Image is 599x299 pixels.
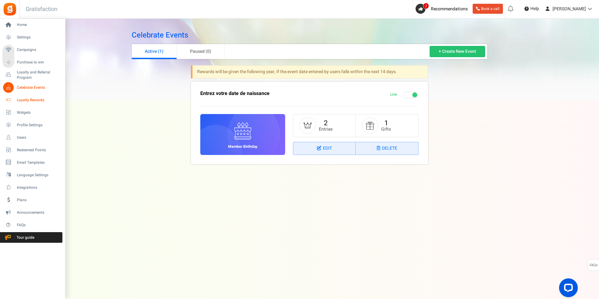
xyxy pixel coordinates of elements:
[423,3,429,9] span: 7
[17,22,61,27] span: Home
[2,45,62,55] a: Campaigns
[17,110,61,115] span: Widgets
[223,145,262,149] h6: Member Birthday
[2,207,62,218] a: Announcements
[17,172,61,178] span: Language Settings
[2,32,62,43] a: Settings
[2,20,62,30] a: Home
[390,92,397,97] span: Live
[132,44,177,59] a: Active (1)
[17,70,62,80] span: Loyalty and Referral Program
[2,220,62,230] a: FAQs
[2,170,62,180] a: Language Settings
[381,127,391,132] small: Gifts
[2,57,62,68] a: Purchase to win
[17,147,61,153] span: Redeemed Points
[2,182,62,193] a: Integrations
[2,132,62,143] a: Users
[522,4,542,14] a: Help
[3,235,46,240] span: Tour guide
[17,222,61,228] span: FAQs
[473,4,503,14] a: Book a call
[553,6,586,12] span: [PERSON_NAME]
[416,4,470,14] a: 7 Recommendations
[324,118,328,128] a: 2
[17,197,61,203] span: Plans
[17,210,61,215] span: Announcements
[132,31,487,39] h2: Celebrate Events
[17,60,61,65] span: Purchase to win
[17,160,61,165] span: Email Templates
[431,6,468,12] span: Recommendations
[2,145,62,155] a: Redeemed Points
[3,2,17,16] img: Gratisfaction
[200,91,375,97] h3: Entrez votre date de naissance
[384,118,388,128] a: 1
[19,3,64,16] h3: Gratisfaction
[293,142,356,155] a: Edit
[2,95,62,105] a: Loyalty Rewards
[2,120,62,130] a: Profile Settings
[177,44,225,59] a: Paused (0)
[2,195,62,205] a: Plans
[2,70,62,80] a: Loyalty and Referral Program
[17,35,61,40] span: Settings
[319,127,333,132] small: Entries
[191,65,428,78] div: Rewards will be given the following year, If the event date entered by users falls within the nex...
[17,122,61,128] span: Profile Settings
[2,107,62,118] a: Widgets
[17,47,61,52] span: Campaigns
[356,142,418,155] a: Delete
[529,6,539,12] span: Help
[430,46,485,57] a: + Create New Event
[17,97,61,103] span: Loyalty Rewards
[2,157,62,168] a: Email Templates
[2,82,62,93] a: Celebrate Events
[17,85,61,90] span: Celebrate Events
[17,135,61,140] span: Users
[17,185,61,190] span: Integrations
[589,259,598,271] span: FAQs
